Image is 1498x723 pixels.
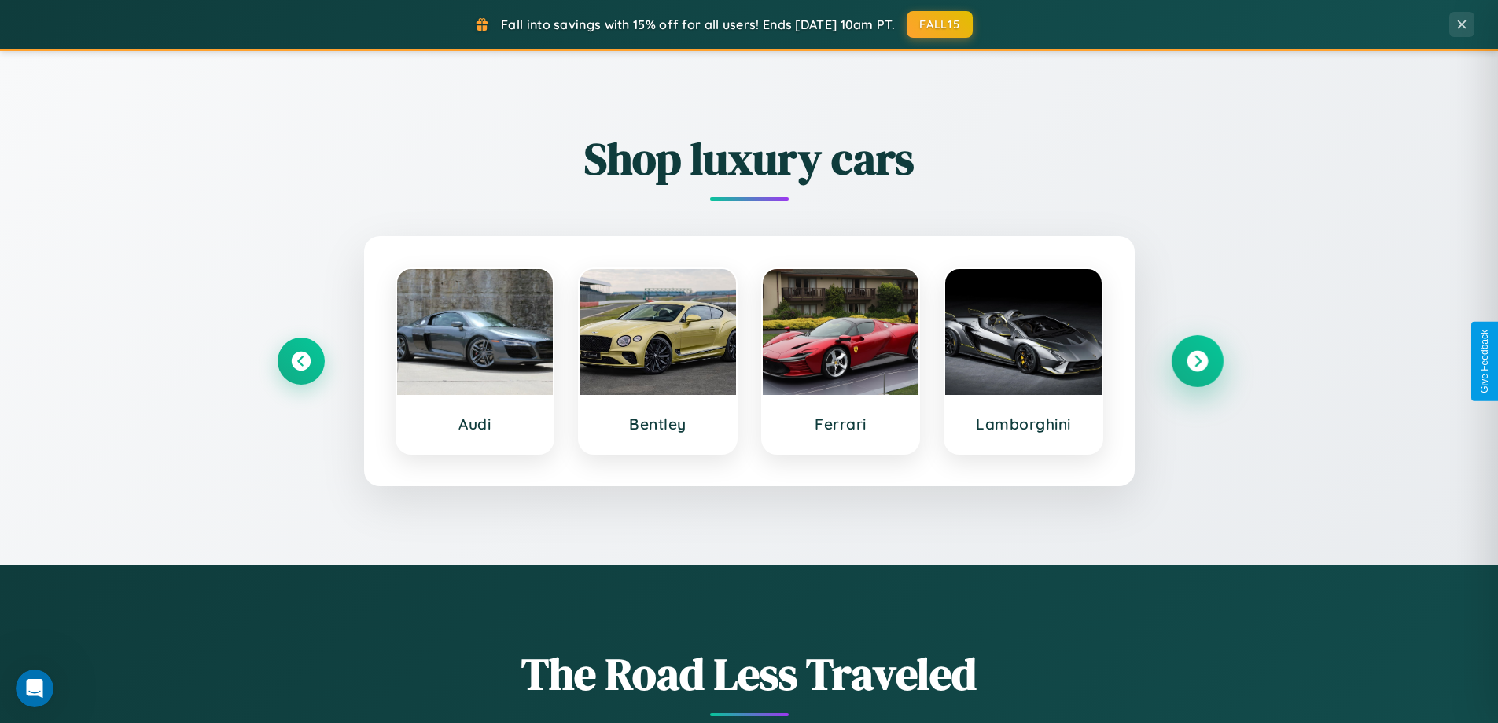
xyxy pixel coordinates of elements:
[907,11,973,38] button: FALL15
[961,415,1086,433] h3: Lamborghini
[278,128,1221,189] h2: Shop luxury cars
[413,415,538,433] h3: Audi
[16,670,53,707] iframe: Intercom live chat
[501,17,895,32] span: Fall into savings with 15% off for all users! Ends [DATE] 10am PT.
[778,415,904,433] h3: Ferrari
[278,644,1221,704] h1: The Road Less Traveled
[595,415,720,433] h3: Bentley
[1479,330,1490,393] div: Give Feedback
